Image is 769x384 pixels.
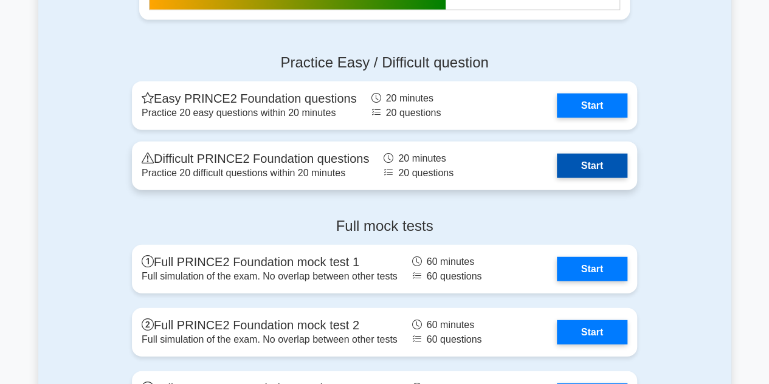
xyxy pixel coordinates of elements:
[557,257,627,281] a: Start
[557,94,627,118] a: Start
[132,54,637,72] h4: Practice Easy / Difficult question
[132,218,637,235] h4: Full mock tests
[557,154,627,178] a: Start
[557,320,627,345] a: Start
